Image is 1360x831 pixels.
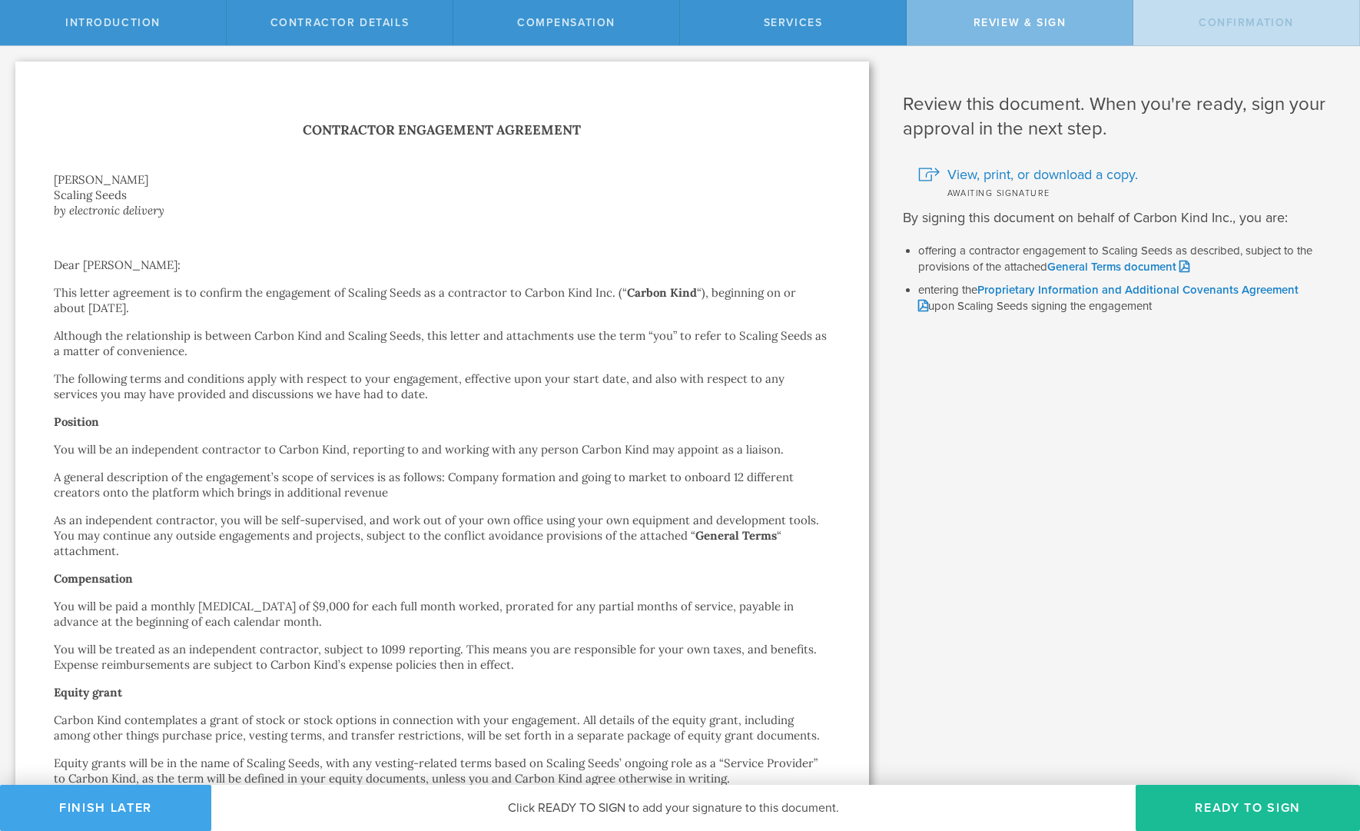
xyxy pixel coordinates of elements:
[974,16,1066,29] span: Review & sign
[947,165,1138,184] span: View, print, or download a copy.
[918,283,1299,313] a: Proprietary Information and Additional Covenants Agreement
[764,16,823,29] span: Services
[54,119,831,141] h1: Contractor Engagement Agreement
[918,282,1338,314] li: entering the upon Scaling Seeds signing the engagement
[1047,260,1189,274] a: General Terms document
[54,442,831,457] p: You will be an independent contractor to Carbon Kind, reporting to and working with any person Ca...
[54,713,831,743] p: Carbon Kind contemplates a grant of stock or stock options in connection with your engagement. Al...
[65,16,161,29] span: Introduction
[627,285,697,300] strong: Carbon Kind
[54,470,831,500] p: A general description of the engagement’s scope of services is as follows: Company formation and ...
[54,203,164,218] i: by electronic delivery
[54,172,831,188] div: [PERSON_NAME]
[211,785,1136,831] div: Click READY TO SIGN to add your signature to this document.
[54,285,831,316] p: This letter agreement is to confirm the engagement of Scaling Seeds as a contractor to Carbon Kin...
[517,16,615,29] span: Compensation
[54,599,831,630] p: You will be paid a monthly [MEDICAL_DATA] of $9,000 for each full month worked, prorated for any ...
[918,244,1338,274] li: offering a contractor engagement to Scaling Seeds as described, subject to the provisions of the ...
[903,208,1338,228] p: By signing this document on behalf of Carbon Kind Inc., you are:
[54,756,831,786] p: Equity grants will be in the name of Scaling Seeds, with any vesting-related terms based on Scali...
[54,685,122,700] strong: Equity grant
[903,92,1338,141] h1: Review this document. When you're ready, sign your approval in the next step.
[918,184,1338,200] div: Awaiting signature
[54,513,831,559] p: As an independent contractor, you will be self-supervised, and work out of your own office using ...
[1136,785,1360,831] button: Ready to Sign
[54,571,133,586] strong: Compensation
[54,188,831,203] div: Scaling Seeds
[54,328,831,359] p: Although the relationship is between Carbon Kind and Scaling Seeds, this letter and attachments u...
[1199,16,1294,29] span: Confirmation
[270,16,410,29] span: Contractor details
[695,528,777,543] strong: General Terms
[54,371,831,402] p: The following terms and conditions apply with respect to your engagement, effective upon your sta...
[54,414,99,429] strong: Position
[54,642,831,673] p: You will be treated as an independent contractor, subject to 1099 reporting. This means you are r...
[54,258,831,273] p: Dear [PERSON_NAME]:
